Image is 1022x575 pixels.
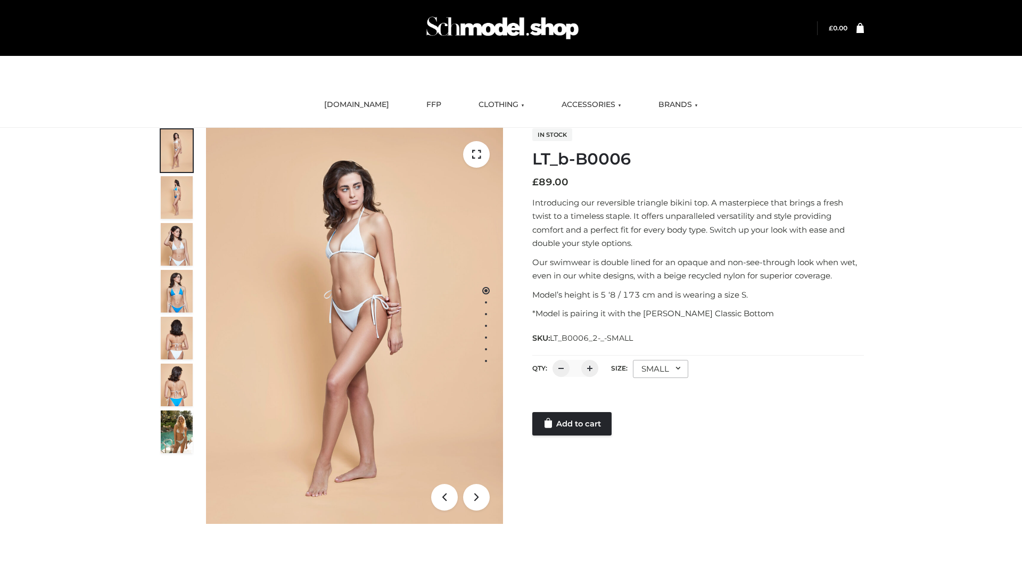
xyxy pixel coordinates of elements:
[161,317,193,359] img: ArielClassicBikiniTop_CloudNine_AzureSky_OW114ECO_7-scaled.jpg
[161,129,193,172] img: ArielClassicBikiniTop_CloudNine_AzureSky_OW114ECO_1-scaled.jpg
[423,7,582,49] img: Schmodel Admin 964
[829,24,847,32] a: £0.00
[206,128,503,524] img: ArielClassicBikiniTop_CloudNine_AzureSky_OW114ECO_1
[161,364,193,406] img: ArielClassicBikiniTop_CloudNine_AzureSky_OW114ECO_8-scaled.jpg
[532,196,864,250] p: Introducing our reversible triangle bikini top. A masterpiece that brings a fresh twist to a time...
[532,412,612,436] a: Add to cart
[611,364,628,372] label: Size:
[418,93,449,117] a: FFP
[554,93,629,117] a: ACCESSORIES
[532,150,864,169] h1: LT_b-B0006
[650,93,706,117] a: BRANDS
[532,288,864,302] p: Model’s height is 5 ‘8 / 173 cm and is wearing a size S.
[829,24,833,32] span: £
[532,332,634,344] span: SKU:
[532,176,568,188] bdi: 89.00
[532,307,864,321] p: *Model is pairing it with the [PERSON_NAME] Classic Bottom
[532,176,539,188] span: £
[532,256,864,283] p: Our swimwear is double lined for an opaque and non-see-through look when wet, even in our white d...
[829,24,847,32] bdi: 0.00
[161,223,193,266] img: ArielClassicBikiniTop_CloudNine_AzureSky_OW114ECO_3-scaled.jpg
[316,93,397,117] a: [DOMAIN_NAME]
[550,333,633,343] span: LT_B0006_2-_-SMALL
[532,128,572,141] span: In stock
[161,410,193,453] img: Arieltop_CloudNine_AzureSky2.jpg
[633,360,688,378] div: SMALL
[471,93,532,117] a: CLOTHING
[532,364,547,372] label: QTY:
[161,176,193,219] img: ArielClassicBikiniTop_CloudNine_AzureSky_OW114ECO_2-scaled.jpg
[161,270,193,313] img: ArielClassicBikiniTop_CloudNine_AzureSky_OW114ECO_4-scaled.jpg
